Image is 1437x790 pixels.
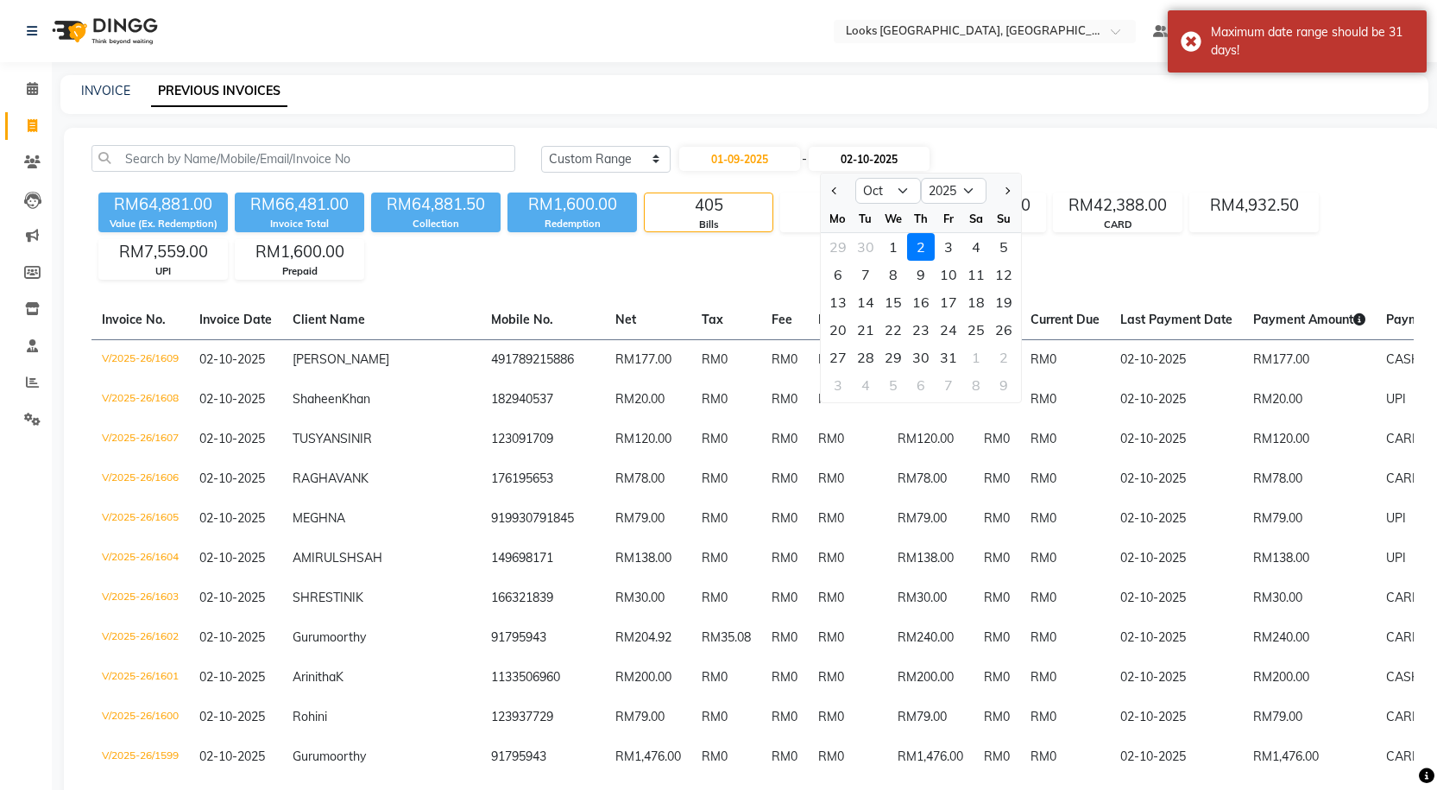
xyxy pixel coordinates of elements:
td: 166321839 [481,578,605,618]
td: 02-10-2025 [1110,578,1243,618]
td: RM138.00 [605,539,691,578]
div: RM1,600.00 [236,240,363,264]
td: RM1,476.00 [1243,737,1376,777]
td: RM20.00 [605,380,691,420]
span: 02-10-2025 [199,590,265,605]
td: RM0 [808,698,887,737]
div: 1 [962,344,990,371]
td: V/2025-26/1602 [91,618,189,658]
td: 123937729 [481,698,605,737]
td: RM0 [761,618,808,658]
div: Bills [645,218,772,232]
td: RM0 [761,420,808,459]
div: 3 [935,233,962,261]
div: Redemption [507,217,637,231]
div: 14 [852,288,879,316]
td: RM0 [761,539,808,578]
div: 21 [852,316,879,344]
td: RM0 [1020,539,1110,578]
td: 491789215886 [481,339,605,380]
div: 30 [907,344,935,371]
div: 5 [879,371,907,399]
td: RM0 [691,459,761,499]
td: RM0 [974,618,1020,658]
span: AMIRUL [293,550,339,566]
div: 0 [781,193,909,218]
div: 6 [907,371,935,399]
div: Sunday, November 2, 2025 [990,344,1018,371]
span: 02-10-2025 [199,669,265,685]
td: 02-10-2025 [1110,618,1243,658]
div: 22 [879,316,907,344]
td: RM78.00 [887,459,974,499]
td: RM120.00 [1243,420,1376,459]
td: V/2025-26/1604 [91,539,189,578]
td: RM0 [761,698,808,737]
td: RM0 [691,737,761,777]
span: Fee [772,312,792,327]
td: RM0 [974,499,1020,539]
div: Tu [852,205,879,232]
div: Monday, October 6, 2025 [824,261,852,288]
td: RM30.00 [1243,578,1376,618]
span: 02-10-2025 [199,351,265,367]
div: Sunday, October 12, 2025 [990,261,1018,288]
div: 20 [824,316,852,344]
span: K [361,471,369,486]
div: Saturday, October 25, 2025 [962,316,990,344]
td: RM120.00 [887,420,974,459]
td: 176195653 [481,459,605,499]
td: RM0 [808,380,887,420]
span: Khan [342,391,370,407]
div: RM7,559.00 [99,240,227,264]
td: 02-10-2025 [1110,698,1243,737]
span: K [356,590,363,605]
td: RM138.00 [887,539,974,578]
td: 919930791845 [481,499,605,539]
div: Saturday, October 18, 2025 [962,288,990,316]
td: RM0 [691,578,761,618]
td: RM240.00 [1243,618,1376,658]
td: RM0 [808,578,887,618]
div: CARD [1054,218,1182,232]
div: 7 [852,261,879,288]
button: Next month [999,177,1013,205]
div: Tuesday, October 14, 2025 [852,288,879,316]
td: RM0 [761,578,808,618]
td: 149698171 [481,539,605,578]
span: CARD [1386,749,1421,764]
div: 15 [879,288,907,316]
div: Friday, October 3, 2025 [935,233,962,261]
td: RM20.00 [1243,380,1376,420]
div: 17 [935,288,962,316]
td: RM0 [761,459,808,499]
span: 02-10-2025 [199,629,265,645]
div: Thursday, November 6, 2025 [907,371,935,399]
div: Wednesday, October 8, 2025 [879,261,907,288]
div: Friday, October 17, 2025 [935,288,962,316]
td: RM79.00 [887,499,974,539]
div: RM1,600.00 [507,193,637,217]
td: RM204.92 [605,618,691,658]
td: RM0 [808,539,887,578]
span: - [802,150,807,168]
div: Tuesday, November 4, 2025 [852,371,879,399]
div: 26 [990,316,1018,344]
div: 9 [907,261,935,288]
td: 02-10-2025 [1110,658,1243,698]
div: 6 [824,261,852,288]
div: Tuesday, October 7, 2025 [852,261,879,288]
td: RM0 [691,380,761,420]
td: RM0 [974,539,1020,578]
td: RM0 [808,658,887,698]
td: RM120.00 [605,420,691,459]
div: 8 [962,371,990,399]
div: Monday, September 29, 2025 [824,233,852,261]
td: 1133506960 [481,658,605,698]
span: SHSAH [339,550,382,566]
td: RM0 [1020,339,1110,380]
td: V/2025-26/1609 [91,339,189,380]
td: RM0 [761,339,808,380]
select: Select month [855,178,921,204]
div: Monday, October 13, 2025 [824,288,852,316]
